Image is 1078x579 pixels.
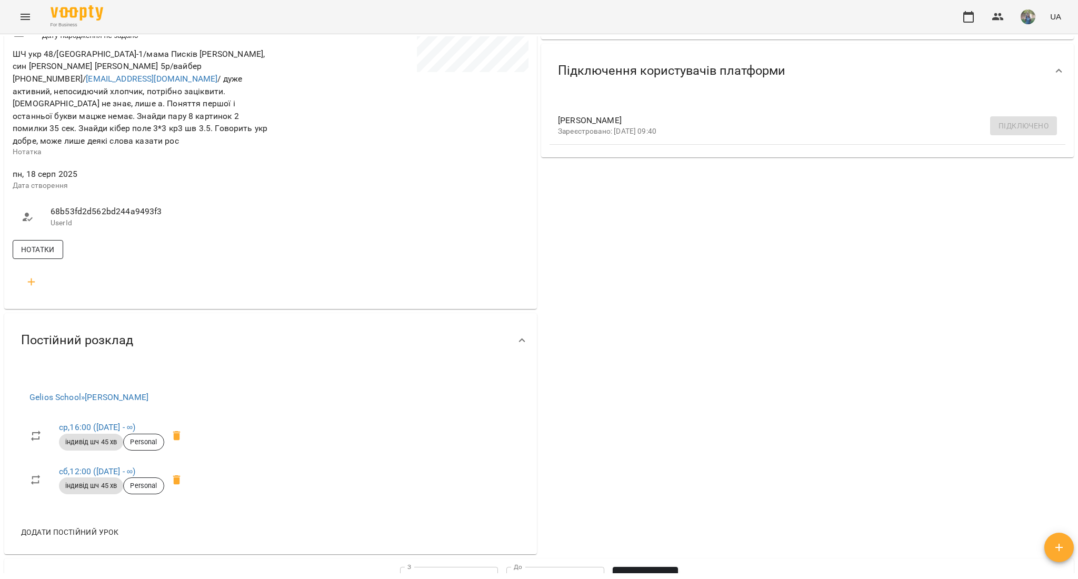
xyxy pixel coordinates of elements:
[1046,7,1065,26] button: UA
[164,467,189,493] span: Видалити приватний урок Оладько Марія сб 12:00 клієнта Писків Олександр
[59,422,135,432] a: ср,16:00 ([DATE] - ∞)
[13,181,268,191] p: Дата створення
[558,63,785,79] span: Підключення користувачів платформи
[13,147,268,157] p: Нотатка
[164,423,189,448] span: Видалити приватний урок Оладько Марія ср 16:00 клієнта Писків Олександр
[17,523,123,542] button: Додати постійний урок
[59,466,135,476] a: сб,12:00 ([DATE] - ∞)
[541,44,1074,98] div: Підключення користувачів платформи
[558,114,1040,127] span: [PERSON_NAME]
[29,392,148,402] a: Gelios School»[PERSON_NAME]
[124,437,163,447] span: Personal
[1050,11,1061,22] span: UA
[21,526,118,538] span: Додати постійний урок
[59,481,123,491] span: індивід шч 45 хв
[21,332,133,348] span: Постійний розклад
[13,49,267,146] span: ШЧ укр 48/[GEOGRAPHIC_DATA]-1/мама Писків [PERSON_NAME], син [PERSON_NAME] [PERSON_NAME] 5р/вайбе...
[124,481,163,491] span: Personal
[13,240,63,259] button: Нотатки
[4,313,537,367] div: Постійний розклад
[558,126,1040,137] p: Зареєстровано: [DATE] 09:40
[51,5,103,21] img: Voopty Logo
[59,437,123,447] span: індивід шч 45 хв
[1021,9,1035,24] img: de1e453bb906a7b44fa35c1e57b3518e.jpg
[13,168,268,181] span: пн, 18 серп 2025
[13,4,38,29] button: Menu
[21,243,55,256] span: Нотатки
[51,218,260,228] p: UserId
[51,22,103,28] span: For Business
[86,74,217,84] a: [EMAIL_ADDRESS][DOMAIN_NAME]
[51,205,260,218] span: 68b53fd2d562bd244a9493f3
